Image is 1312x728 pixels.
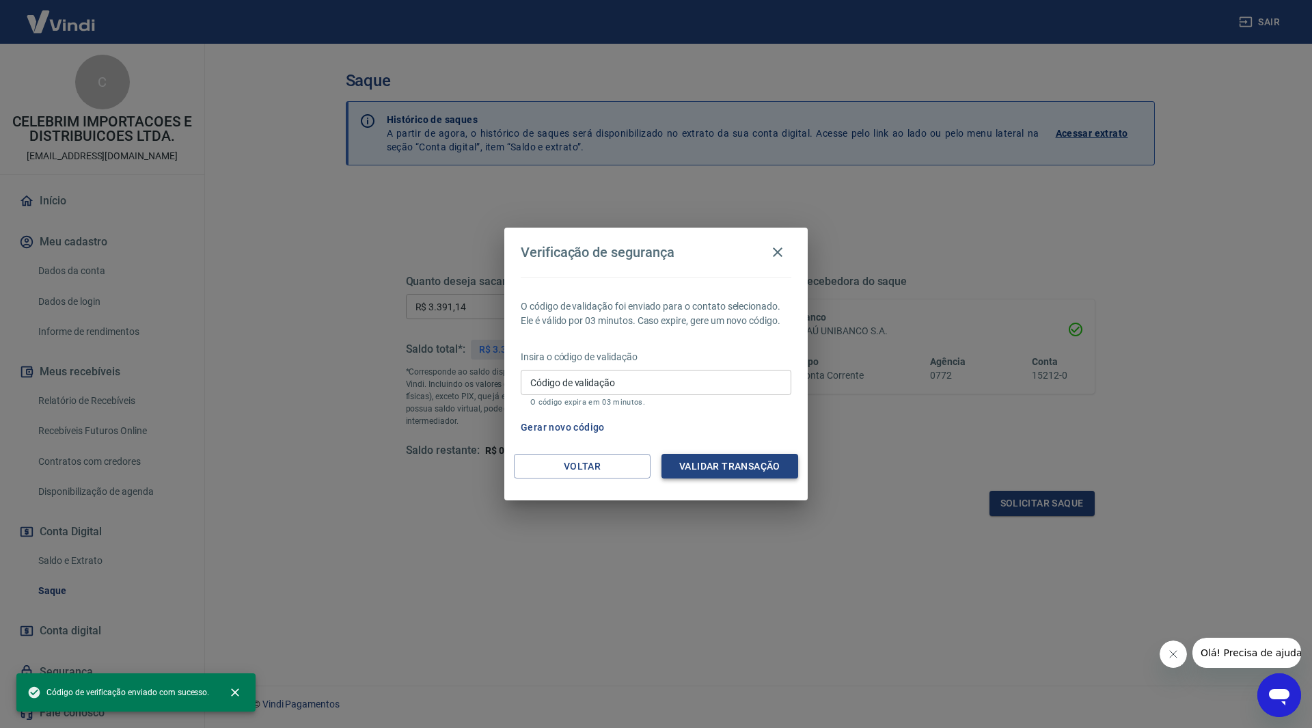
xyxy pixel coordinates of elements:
button: Gerar novo código [515,415,610,440]
p: Insira o código de validação [521,350,791,364]
p: O código de validação foi enviado para o contato selecionado. Ele é válido por 03 minutos. Caso e... [521,299,791,328]
iframe: Fechar mensagem [1160,641,1187,668]
button: Validar transação [661,454,798,479]
h4: Verificação de segurança [521,244,674,260]
button: Voltar [514,454,651,479]
span: Código de verificação enviado com sucesso. [27,686,209,699]
button: close [220,677,250,707]
iframe: Mensagem da empresa [1192,638,1301,668]
iframe: Botão para abrir a janela de mensagens [1257,673,1301,717]
span: Olá! Precisa de ajuda? [8,10,115,21]
p: O código expira em 03 minutos. [530,398,782,407]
